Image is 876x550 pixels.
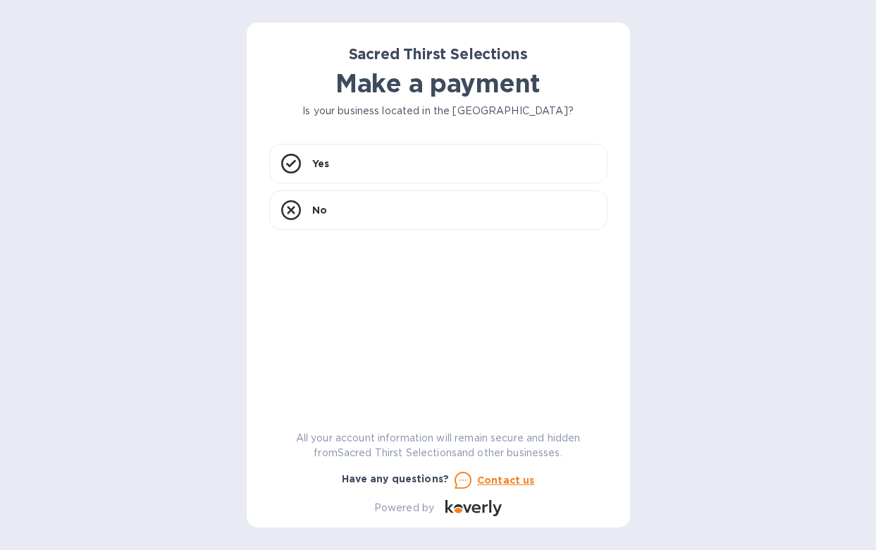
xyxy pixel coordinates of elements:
[312,157,329,171] p: Yes
[269,431,607,460] p: All your account information will remain secure and hidden from Sacred Thirst Selections and othe...
[477,475,535,486] u: Contact us
[312,203,327,217] p: No
[342,473,450,484] b: Have any questions?
[349,45,528,63] b: Sacred Thirst Selections
[269,68,607,98] h1: Make a payment
[374,501,434,515] p: Powered by
[269,104,607,118] p: Is your business located in the [GEOGRAPHIC_DATA]?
